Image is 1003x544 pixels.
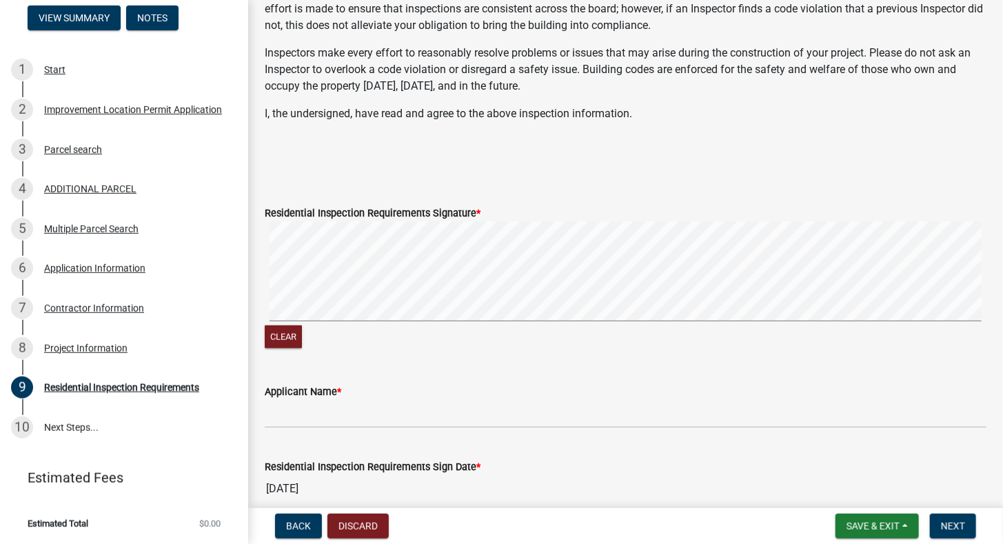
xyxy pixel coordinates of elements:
[835,514,919,538] button: Save & Exit
[44,145,102,154] div: Parcel search
[44,65,65,74] div: Start
[265,45,986,94] p: Inspectors make every effort to reasonably resolve problems or issues that may arise during the c...
[11,416,33,439] div: 10
[265,105,986,122] p: I, the undersigned, have read and agree to the above inspection information.
[11,376,33,399] div: 9
[28,13,121,24] wm-modal-confirm: Summary
[44,105,222,114] div: Improvement Location Permit Application
[930,514,976,538] button: Next
[941,521,965,532] span: Next
[265,325,302,348] button: Clear
[11,139,33,161] div: 3
[44,303,144,313] div: Contractor Information
[28,519,88,528] span: Estimated Total
[847,521,900,532] span: Save & Exit
[11,178,33,200] div: 4
[265,209,480,219] label: Residential Inspection Requirements Signature
[44,224,139,234] div: Multiple Parcel Search
[11,59,33,81] div: 1
[44,383,199,392] div: Residential Inspection Requirements
[11,337,33,359] div: 8
[11,464,226,492] a: Estimated Fees
[126,6,179,30] button: Notes
[275,514,322,538] button: Back
[199,519,221,528] span: $0.00
[265,463,480,472] label: Residential Inspection Requirements Sign Date
[286,521,311,532] span: Back
[44,184,136,194] div: ADDITIONAL PARCEL
[11,297,33,319] div: 7
[126,13,179,24] wm-modal-confirm: Notes
[11,99,33,121] div: 2
[265,387,341,397] label: Applicant Name
[11,218,33,240] div: 5
[44,343,128,353] div: Project Information
[44,263,145,273] div: Application Information
[11,257,33,279] div: 6
[327,514,389,538] button: Discard
[28,6,121,30] button: View Summary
